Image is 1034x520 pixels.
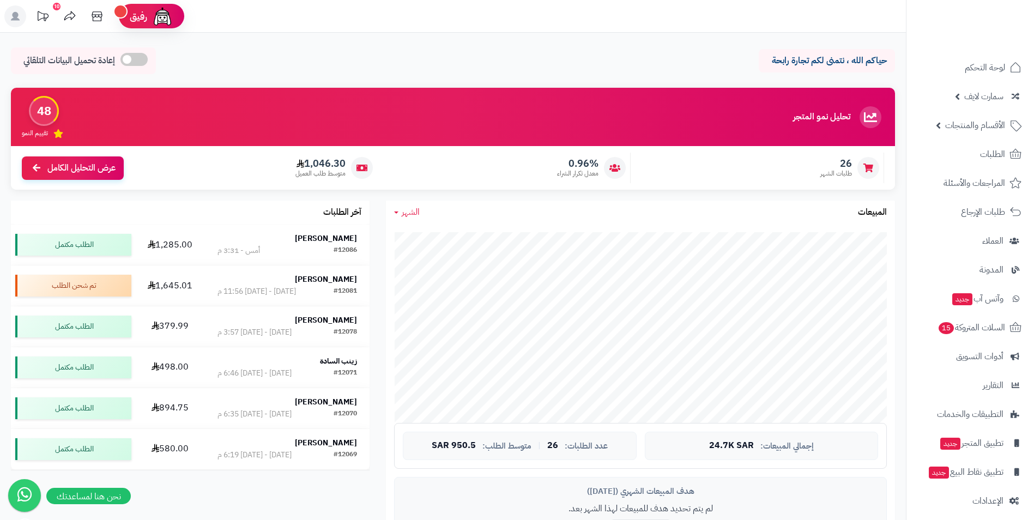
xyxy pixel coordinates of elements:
a: الإعدادات [913,488,1027,514]
div: [DATE] - [DATE] 6:46 م [217,368,292,379]
div: الطلب مكتمل [15,438,131,460]
span: الطلبات [980,147,1005,162]
h3: المبيعات [858,208,887,217]
span: عرض التحليل الكامل [47,162,116,174]
a: لوحة التحكم [913,55,1027,81]
a: أدوات التسويق [913,343,1027,370]
span: 1,046.30 [295,158,346,170]
span: الأقسام والمنتجات [945,118,1005,133]
a: تطبيق نقاط البيعجديد [913,459,1027,485]
span: 26 [820,158,852,170]
div: الطلب مكتمل [15,316,131,337]
span: جديد [929,467,949,479]
div: #12071 [334,368,357,379]
td: 498.00 [136,347,205,388]
span: إعادة تحميل البيانات التلقائي [23,55,115,67]
p: لم يتم تحديد هدف للمبيعات لهذا الشهر بعد. [403,503,878,515]
span: لوحة التحكم [965,60,1005,75]
span: الإعدادات [972,493,1003,509]
a: عرض التحليل الكامل [22,156,124,180]
span: طلبات الإرجاع [961,204,1005,220]
strong: [PERSON_NAME] [295,437,357,449]
p: حياكم الله ، نتمنى لكم تجارة رابحة [767,55,887,67]
a: التقارير [913,372,1027,398]
a: تطبيق المتجرجديد [913,430,1027,456]
div: هدف المبيعات الشهري ([DATE]) [403,486,878,497]
span: السلات المتروكة [938,320,1005,335]
strong: [PERSON_NAME] [295,233,357,244]
td: 1,645.01 [136,265,205,306]
a: تحديثات المنصة [29,5,56,30]
div: #12069 [334,450,357,461]
span: المدونة [979,262,1003,277]
div: الطلب مكتمل [15,397,131,419]
a: السلات المتروكة15 [913,315,1027,341]
span: التقارير [983,378,1003,393]
div: #12086 [334,245,357,256]
strong: [PERSON_NAME] [295,396,357,408]
a: وآتس آبجديد [913,286,1027,312]
div: [DATE] - [DATE] 6:19 م [217,450,292,461]
td: 1,285.00 [136,225,205,265]
td: 580.00 [136,429,205,469]
span: العملاء [982,233,1003,249]
span: سمارت لايف [964,89,1003,104]
h3: تحليل نمو المتجر [793,112,850,122]
a: المدونة [913,257,1027,283]
strong: زينب السادة [320,355,357,367]
a: المراجعات والأسئلة [913,170,1027,196]
span: جديد [952,293,972,305]
span: تطبيق نقاط البيع [928,464,1003,480]
span: رفيق [130,10,147,23]
h3: آخر الطلبات [323,208,361,217]
span: معدل تكرار الشراء [557,169,598,178]
div: [DATE] - [DATE] 11:56 م [217,286,296,297]
span: طلبات الشهر [820,169,852,178]
a: العملاء [913,228,1027,254]
a: الطلبات [913,141,1027,167]
span: 15 [939,322,954,334]
img: ai-face.png [152,5,173,27]
span: متوسط الطلب: [482,442,531,451]
span: تقييم النمو [22,129,48,138]
a: التطبيقات والخدمات [913,401,1027,427]
div: [DATE] - [DATE] 3:57 م [217,327,292,338]
td: 379.99 [136,306,205,347]
strong: [PERSON_NAME] [295,315,357,326]
div: أمس - 3:31 م [217,245,260,256]
span: 0.96% [557,158,598,170]
a: الشهر [394,206,420,219]
td: 894.75 [136,388,205,428]
span: وآتس آب [951,291,1003,306]
span: | [538,442,541,450]
div: الطلب مكتمل [15,356,131,378]
a: طلبات الإرجاع [913,199,1027,225]
div: 10 [53,3,61,10]
span: التطبيقات والخدمات [937,407,1003,422]
div: الطلب مكتمل [15,234,131,256]
div: #12078 [334,327,357,338]
div: #12081 [334,286,357,297]
span: إجمالي المبيعات: [760,442,814,451]
span: المراجعات والأسئلة [944,176,1005,191]
span: 950.5 SAR [432,441,476,451]
span: الشهر [402,205,420,219]
span: 24.7K SAR [709,441,754,451]
span: أدوات التسويق [956,349,1003,364]
span: جديد [940,438,960,450]
div: تم شحن الطلب [15,275,131,297]
span: تطبيق المتجر [939,436,1003,451]
div: #12070 [334,409,357,420]
span: عدد الطلبات: [565,442,608,451]
div: [DATE] - [DATE] 6:35 م [217,409,292,420]
span: متوسط طلب العميل [295,169,346,178]
span: 26 [547,441,558,451]
strong: [PERSON_NAME] [295,274,357,285]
